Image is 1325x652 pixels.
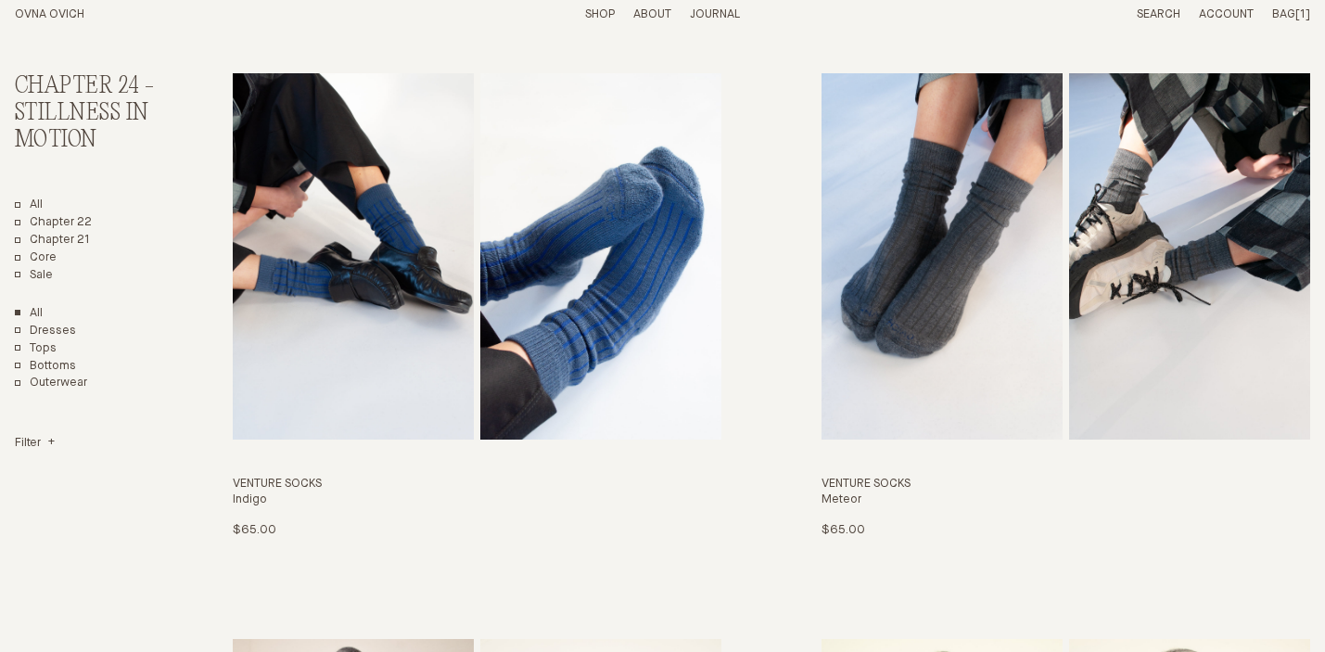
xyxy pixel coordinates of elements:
[233,477,721,492] h3: Venture Socks
[15,436,55,452] summary: Filter
[15,359,76,375] a: Bottoms
[205,109,312,121] div: Keywords by Traffic
[1199,8,1254,20] a: Account
[15,268,53,284] a: Sale
[15,233,90,249] a: Chapter 21
[822,73,1310,539] a: Venture Socks
[233,492,721,508] h4: Indigo
[633,7,671,23] summary: About
[233,73,721,539] a: Venture Socks
[233,73,474,440] img: Venture Socks
[822,492,1310,508] h4: Meteor
[585,8,615,20] a: Shop
[15,8,84,20] a: Home
[822,524,864,536] span: $65.00
[15,73,164,153] h2: Chapter 24 -Stillness in Motion
[15,376,87,391] a: Outerwear
[690,8,740,20] a: Journal
[233,524,275,536] span: $65.00
[15,306,43,322] a: Show All
[15,324,76,339] a: Dresses
[15,198,43,213] a: All
[48,48,204,63] div: Domain: [DOMAIN_NAME]
[1137,8,1180,20] a: Search
[15,250,57,266] a: Core
[822,477,1310,492] h3: Venture Socks
[15,215,92,231] a: Chapter 22
[1295,8,1310,20] span: [1]
[1272,8,1295,20] span: Bag
[52,30,91,45] div: v 4.0.25
[50,108,65,122] img: tab_domain_overview_orange.svg
[70,109,166,121] div: Domain Overview
[15,341,57,357] a: Tops
[30,48,45,63] img: website_grey.svg
[30,30,45,45] img: logo_orange.svg
[822,73,1063,440] img: Venture Socks
[185,108,199,122] img: tab_keywords_by_traffic_grey.svg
